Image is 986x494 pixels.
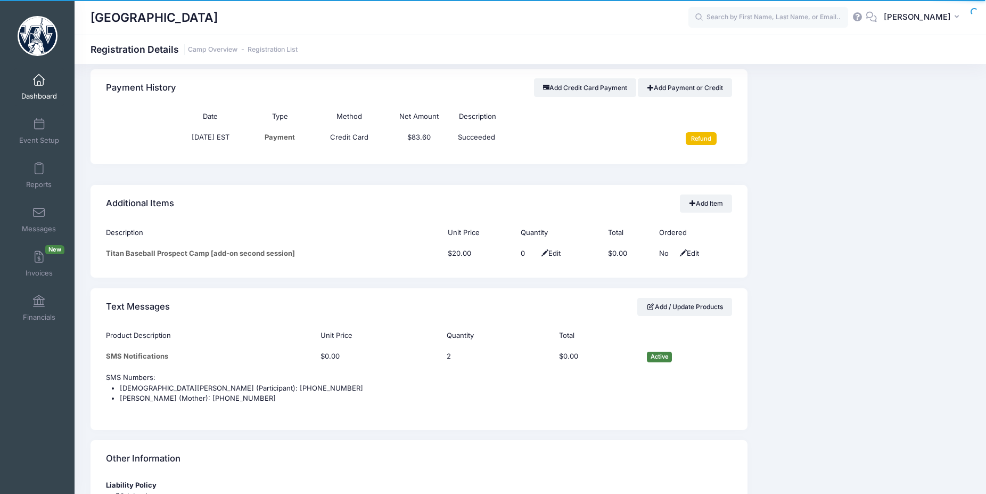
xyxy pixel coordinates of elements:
button: Add Credit Card Payment [534,78,637,96]
span: Active [647,352,672,362]
input: Search by First Name, Last Name, or Email... [688,7,848,28]
td: $0.00 [554,346,642,368]
a: Add / Update Products [637,298,732,316]
a: Dashboard [14,68,64,106]
th: Ordered [654,222,732,243]
a: Financials [14,289,64,327]
span: Financials [23,313,55,322]
span: Messages [22,224,56,233]
th: Quantity [442,326,554,346]
button: [PERSON_NAME] [877,5,970,30]
th: Unit Price [315,326,441,346]
input: Refund [686,132,717,145]
span: [PERSON_NAME] [884,11,951,23]
th: Unit Price [442,222,516,243]
span: Edit [539,249,561,257]
th: Method [315,107,384,127]
td: Succeeded [454,127,662,151]
a: Registration List [248,46,298,54]
h1: Registration Details [91,44,298,55]
span: New [45,245,64,254]
td: $0.00 [603,243,654,264]
td: $0.00 [315,346,441,368]
div: Liability Policy [106,480,732,491]
td: SMS Notifications [106,346,315,368]
a: Event Setup [14,112,64,150]
a: Reports [14,157,64,194]
a: Camp Overview [188,46,237,54]
li: [PERSON_NAME] (Mother): [PHONE_NUMBER] [120,393,732,404]
h4: Other Information [106,444,180,474]
th: Description [454,107,662,127]
h4: Payment History [106,72,176,103]
td: $20.00 [442,243,516,264]
th: Quantity [515,222,603,243]
td: Titan Baseball Prospect Camp [add-on second session] [106,243,442,264]
th: Date [176,107,245,127]
span: Invoices [26,269,53,278]
a: Add Payment or Credit [638,78,732,96]
img: Westminster College [18,16,57,56]
a: Add Item [680,195,732,213]
div: No [659,248,675,259]
td: Credit Card [315,127,384,151]
th: Product Description [106,326,315,346]
th: Total [603,222,654,243]
td: SMS Numbers: [106,368,732,416]
li: [DEMOGRAPHIC_DATA][PERSON_NAME] (Participant): [PHONE_NUMBER] [120,383,732,394]
td: $83.60 [384,127,454,151]
a: Messages [14,201,64,238]
span: Reports [26,180,52,189]
span: Edit [677,249,699,257]
h4: Text Messages [106,291,170,322]
th: Type [245,107,315,127]
div: Click Pencil to edit... [521,248,537,259]
th: Total [554,326,642,346]
div: Click Pencil to edit... [447,351,463,362]
th: Description [106,222,442,243]
a: InvoicesNew [14,245,64,282]
span: Dashboard [21,92,57,101]
span: Event Setup [19,136,59,145]
th: Net Amount [384,107,454,127]
td: Payment [245,127,315,151]
h4: Additional Items [106,189,174,219]
td: [DATE] EST [176,127,245,151]
h1: [GEOGRAPHIC_DATA] [91,5,218,30]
